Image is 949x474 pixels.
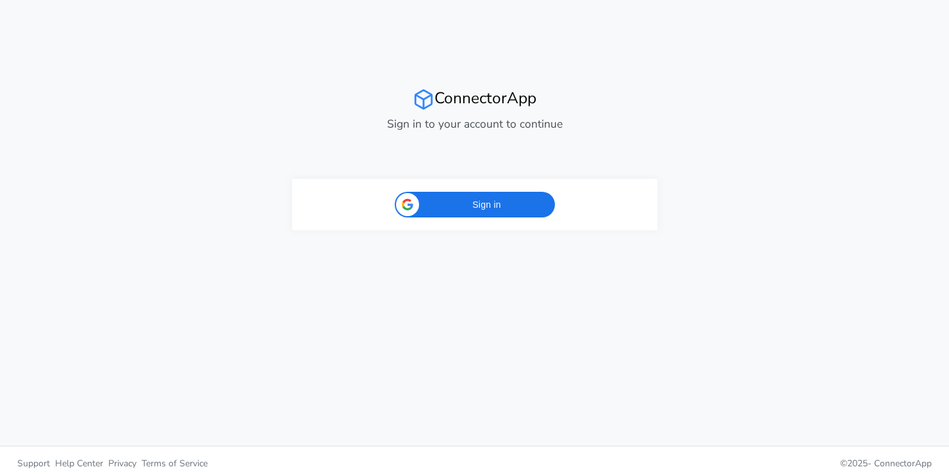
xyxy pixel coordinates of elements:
[427,198,547,212] span: Sign in
[395,192,555,217] div: Sign in
[108,457,136,470] span: Privacy
[142,457,208,470] span: Terms of Service
[55,457,103,470] span: Help Center
[17,457,50,470] span: Support
[292,89,657,110] h2: ConnectorApp
[874,457,932,470] span: ConnectorApp
[292,115,657,132] p: Sign in to your account to continue
[484,457,932,470] p: © 2025 -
